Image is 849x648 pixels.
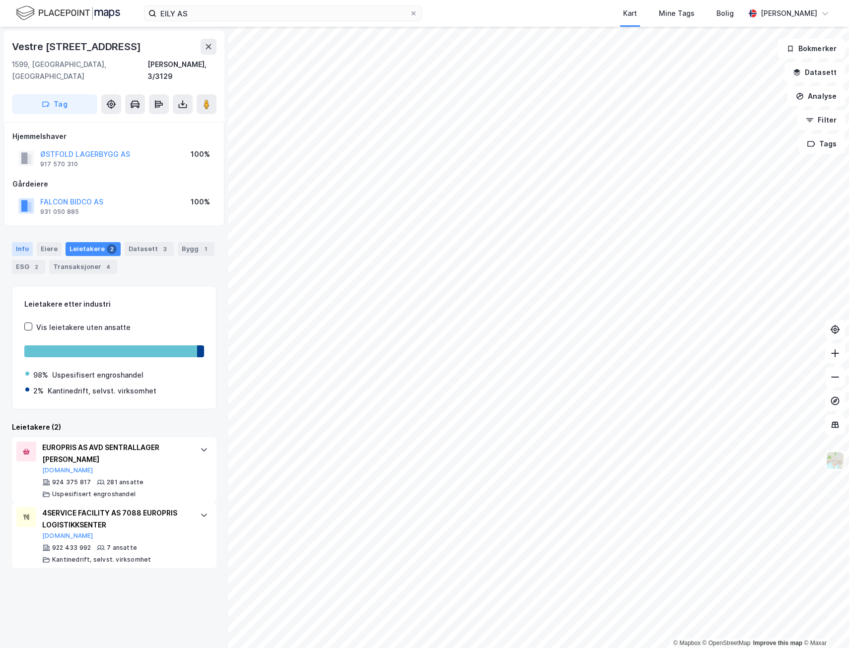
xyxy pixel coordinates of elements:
[33,385,44,397] div: 2%
[12,421,216,433] div: Leietakere (2)
[40,160,78,168] div: 917 570 310
[156,6,410,21] input: Søk på adresse, matrikkel, gårdeiere, leietakere eller personer
[778,39,845,59] button: Bokmerker
[52,478,91,486] div: 924 375 817
[52,490,136,498] div: Uspesifisert engroshandel
[147,59,216,82] div: [PERSON_NAME], 3/3129
[12,94,97,114] button: Tag
[36,322,131,333] div: Vis leietakere uten ansatte
[191,148,210,160] div: 100%
[107,544,137,552] div: 7 ansatte
[31,262,41,272] div: 2
[716,7,734,19] div: Bolig
[33,369,48,381] div: 98%
[160,244,170,254] div: 3
[52,544,91,552] div: 922 433 992
[703,640,751,647] a: OpenStreetMap
[784,63,845,82] button: Datasett
[107,244,117,254] div: 2
[673,640,701,647] a: Mapbox
[12,178,216,190] div: Gårdeiere
[66,242,121,256] div: Leietakere
[42,532,93,540] button: [DOMAIN_NAME]
[826,451,845,470] img: Z
[40,208,79,216] div: 931 050 885
[42,466,93,474] button: [DOMAIN_NAME]
[623,7,637,19] div: Kart
[12,39,142,55] div: Vestre [STREET_ADDRESS]
[191,196,210,208] div: 100%
[16,4,120,22] img: logo.f888ab2527a4732fd821a326f86c7f29.svg
[52,556,151,564] div: Kantinedrift, selvst. virksomhet
[49,260,117,274] div: Transaksjoner
[753,640,802,647] a: Improve this map
[178,242,214,256] div: Bygg
[37,242,62,256] div: Eiere
[12,260,45,274] div: ESG
[42,442,190,465] div: EUROPRIS AS AVD SENTRALLAGER [PERSON_NAME]
[12,130,216,142] div: Hjemmelshaver
[48,385,156,397] div: Kantinedrift, selvst. virksomhet
[52,369,143,381] div: Uspesifisert engroshandel
[201,244,211,254] div: 1
[787,86,845,106] button: Analyse
[12,242,33,256] div: Info
[761,7,817,19] div: [PERSON_NAME]
[12,59,147,82] div: 1599, [GEOGRAPHIC_DATA], [GEOGRAPHIC_DATA]
[42,507,190,531] div: 4SERVICE FACILITY AS 7088 EUROPRIS LOGISTIKKSENTER
[24,298,204,310] div: Leietakere etter industri
[107,478,143,486] div: 281 ansatte
[799,134,845,154] button: Tags
[659,7,695,19] div: Mine Tags
[799,600,849,648] iframe: Chat Widget
[103,262,113,272] div: 4
[125,242,174,256] div: Datasett
[797,110,845,130] button: Filter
